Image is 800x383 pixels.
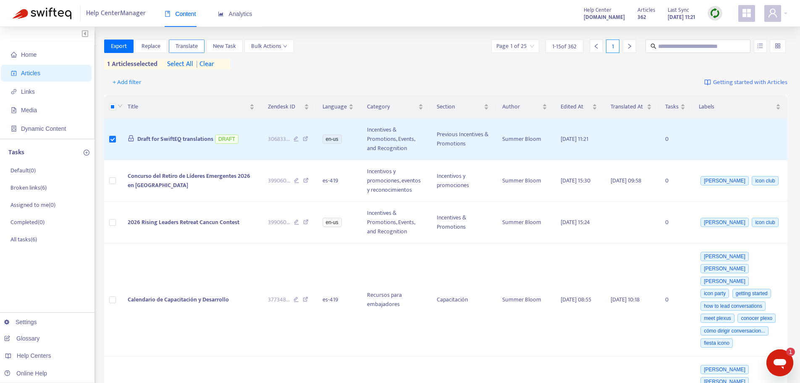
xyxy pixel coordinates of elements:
td: Summer Bloom [496,119,554,160]
span: Calendario de Capacitación y Desarrollo [128,295,229,304]
span: New Task [213,42,236,51]
span: search [650,43,656,49]
span: + Add filter [113,77,142,87]
span: icon party [700,289,729,298]
span: right [627,43,632,49]
span: meet plexus [700,314,734,323]
span: Title [128,102,248,111]
span: Help Centers [17,352,51,359]
span: clear [193,59,214,69]
button: Translate [169,40,205,53]
button: unordered-list [754,40,767,53]
span: area-chart [218,11,224,17]
span: down [118,103,123,108]
span: [PERSON_NAME] [700,176,749,185]
th: Language [316,95,360,119]
td: Capacitación [430,243,496,357]
span: Help Center Manager [86,5,146,21]
span: 306833 ... [268,135,290,144]
td: 0 [658,119,692,160]
th: Author [496,95,554,119]
span: 1 - 15 of 362 [552,42,577,51]
strong: [DOMAIN_NAME] [584,13,625,22]
span: [DATE] 08:55 [561,295,591,304]
p: Tasks [8,148,24,158]
button: + Add filter [106,76,148,89]
span: 399060 ... [268,176,290,185]
td: Incentivos y promociones [430,160,496,202]
span: down [283,44,287,48]
iframe: Number of unread messages [778,348,795,356]
th: Title [121,95,261,119]
td: es-419 [316,160,360,202]
span: Last Sync [668,5,689,15]
span: Draft for SwiftEQ translations [137,134,213,144]
span: Edited At [561,102,590,111]
span: 2026 Rising Leaders Retreat Cancun Contest [128,217,239,227]
span: conocer plexo [737,314,776,323]
iframe: Button to launch messaging window, 1 unread message [766,349,793,376]
span: plus-circle [84,150,89,156]
span: how to lead conversations [700,301,766,311]
span: user [768,8,778,18]
span: home [11,52,17,58]
span: [DATE] 15:24 [561,217,590,227]
td: Recursos para embajadores [360,243,430,357]
span: Tasks [665,102,679,111]
span: [DATE] 11:21 [561,134,588,144]
button: Export [104,40,134,53]
td: Previous Incentives & Promotions [430,119,496,160]
span: Concurso del Retiro de Líderes Emergentes 2026 en [GEOGRAPHIC_DATA] [128,171,250,190]
a: [DOMAIN_NAME] [584,12,625,22]
span: DRAFT [215,135,239,144]
span: [PERSON_NAME] [700,365,749,374]
strong: [DATE] 11:21 [668,13,695,22]
span: file-image [11,107,17,113]
strong: 362 [637,13,646,22]
span: fiesta icono [700,338,733,348]
span: [DATE] 15:30 [561,176,590,185]
th: Zendesk ID [261,95,316,119]
td: Incentives & Promotions, Events, and Recognition [360,119,430,160]
td: 0 [658,243,692,357]
span: en-us [323,135,342,144]
span: select all [167,59,193,69]
img: Swifteq [13,8,71,19]
th: Tasks [658,95,692,119]
th: Edited At [554,95,604,119]
span: account-book [11,70,17,76]
a: Glossary [4,335,39,342]
span: Links [21,88,35,95]
span: Category [367,102,417,111]
span: | [196,58,198,70]
span: getting started [732,289,771,298]
img: image-link [704,79,711,86]
span: Translated At [611,102,645,111]
span: 399060 ... [268,218,290,227]
p: Completed ( 0 ) [10,218,45,227]
span: Content [165,11,196,17]
span: [PERSON_NAME] [700,264,749,273]
td: Incentivos y promociones, eventos y reconocimientos [360,160,430,202]
div: 1 [606,40,619,53]
span: left [593,43,599,49]
th: Category [360,95,430,119]
button: Bulk Actionsdown [244,40,294,53]
span: Articles [637,5,655,15]
span: Help Center [584,5,611,15]
span: 377348 ... [268,295,290,304]
span: unordered-list [757,43,763,49]
td: Incentives & Promotions [430,202,496,243]
td: es-419 [316,243,360,357]
span: en-us [323,218,342,227]
span: Articles [21,70,40,77]
a: Online Help [4,370,47,377]
span: cómo dirigir conversacion... [700,326,769,335]
span: icon club [752,176,778,185]
span: Language [323,102,347,111]
td: 0 [658,160,692,202]
th: Labels [692,95,787,119]
span: Translate [176,42,198,51]
span: 1 articles selected [104,59,158,69]
span: Section [437,102,482,111]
